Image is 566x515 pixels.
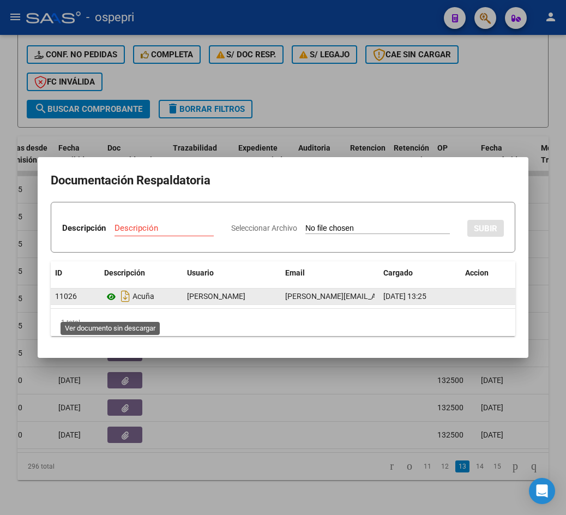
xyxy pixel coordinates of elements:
button: SUBIR [467,220,504,237]
span: Descripción [104,268,145,277]
div: Open Intercom Messenger [529,478,555,504]
datatable-header-cell: Usuario [183,261,281,285]
datatable-header-cell: Descripción [100,261,183,285]
span: [DATE] 13:25 [383,292,426,301]
span: Usuario [187,268,214,277]
span: [PERSON_NAME] [187,292,245,301]
span: Accion [465,268,489,277]
span: ID [55,268,62,277]
p: Descripción [62,222,106,235]
span: Email [285,268,305,277]
datatable-header-cell: Accion [461,261,515,285]
span: Cargado [383,268,413,277]
span: Seleccionar Archivo [231,224,297,232]
span: [PERSON_NAME][EMAIL_ADDRESS][PERSON_NAME][DOMAIN_NAME] [285,292,523,301]
datatable-header-cell: Cargado [379,261,461,285]
div: Acuña [104,288,178,305]
datatable-header-cell: Email [281,261,379,285]
span: SUBIR [474,224,497,233]
datatable-header-cell: ID [51,261,100,285]
div: 1 total [51,309,515,336]
i: Descargar documento [118,288,133,305]
span: 11026 [55,292,77,301]
h2: Documentación Respaldatoria [51,170,515,191]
